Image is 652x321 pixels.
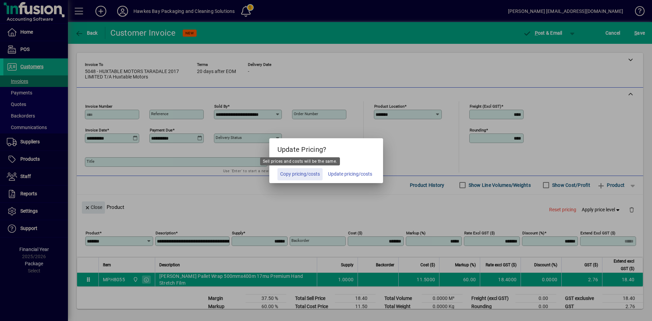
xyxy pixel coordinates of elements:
span: Update pricing/costs [328,171,372,178]
div: Sell prices and costs will be the same. [260,157,340,165]
h5: Update Pricing? [269,138,383,158]
button: Copy pricing/costs [277,168,323,180]
span: Copy pricing/costs [280,171,320,178]
button: Update pricing/costs [325,168,375,180]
